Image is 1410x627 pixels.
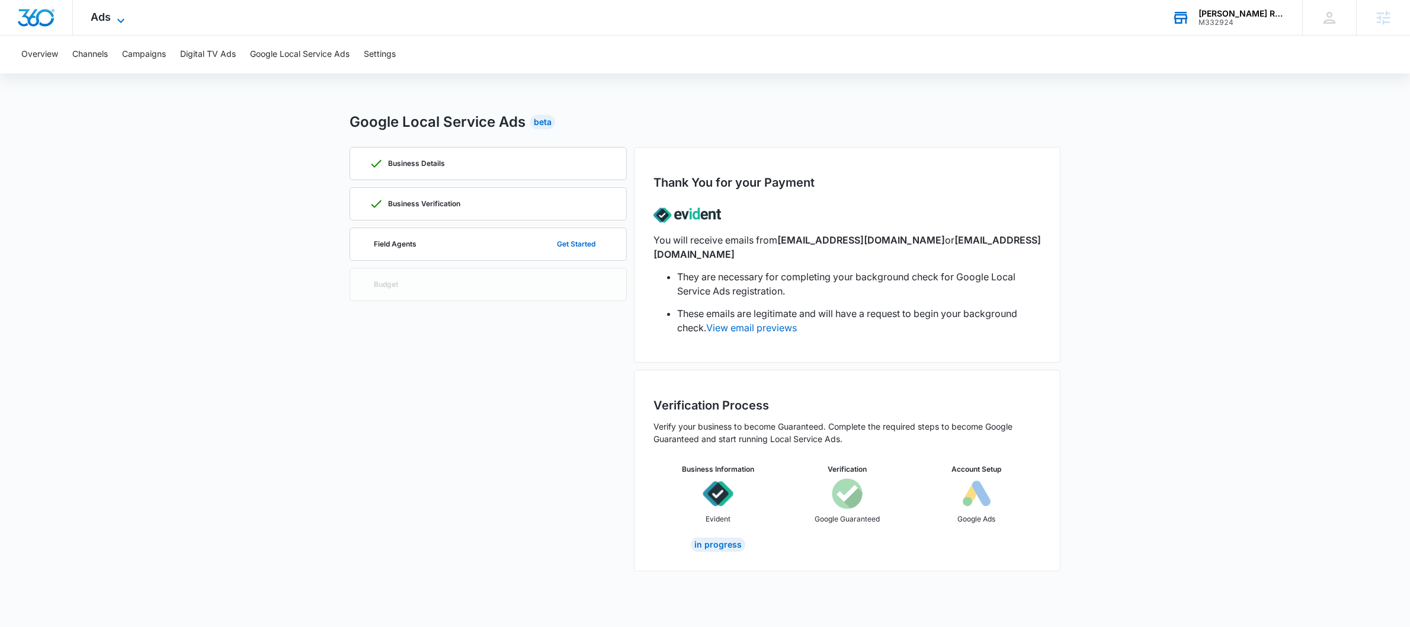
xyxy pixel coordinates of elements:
div: In Progress [691,538,745,552]
button: Settings [364,36,396,73]
p: Evident [706,514,730,524]
p: Business Details [388,160,445,167]
p: You will receive emails from or [653,233,1041,261]
div: account name [1198,9,1285,18]
p: Google Guaranteed [815,514,880,524]
h3: Business Information [682,464,754,475]
h2: Google Local Service Ads [350,111,525,133]
img: icon-googleGuaranteed.svg [832,478,863,509]
a: Business Details [350,147,627,180]
p: Google Ads [957,514,995,524]
p: Business Verification [388,200,460,207]
h3: Account Setup [951,464,1001,475]
button: Get Started [545,230,607,258]
p: Verify your business to become Guaranteed. Complete the required steps to become Google Guarantee... [653,420,1041,445]
img: lsa-evident [653,197,721,233]
h3: Verification [828,464,867,475]
p: Field Agents [374,241,416,248]
img: icon-evident.svg [703,478,733,509]
a: Business Verification [350,187,627,220]
div: account id [1198,18,1285,27]
h2: Thank You for your Payment [653,174,815,191]
li: They are necessary for completing your background check for Google Local Service Ads registration. [677,270,1041,298]
button: Google Local Service Ads [250,36,350,73]
a: Field AgentsGet Started [350,228,627,261]
button: Channels [72,36,108,73]
li: These emails are legitimate and will have a request to begin your background check. [677,306,1041,335]
button: Overview [21,36,58,73]
h2: Verification Process [653,396,1041,414]
img: icon-googleAds-b.svg [961,478,992,509]
button: Digital TV Ads [180,36,236,73]
div: Beta [530,115,555,129]
span: Ads [91,11,111,23]
span: [EMAIL_ADDRESS][DOMAIN_NAME] [653,234,1041,260]
a: View email previews [706,322,797,334]
button: Campaigns [122,36,166,73]
span: [EMAIL_ADDRESS][DOMAIN_NAME] [777,234,945,246]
